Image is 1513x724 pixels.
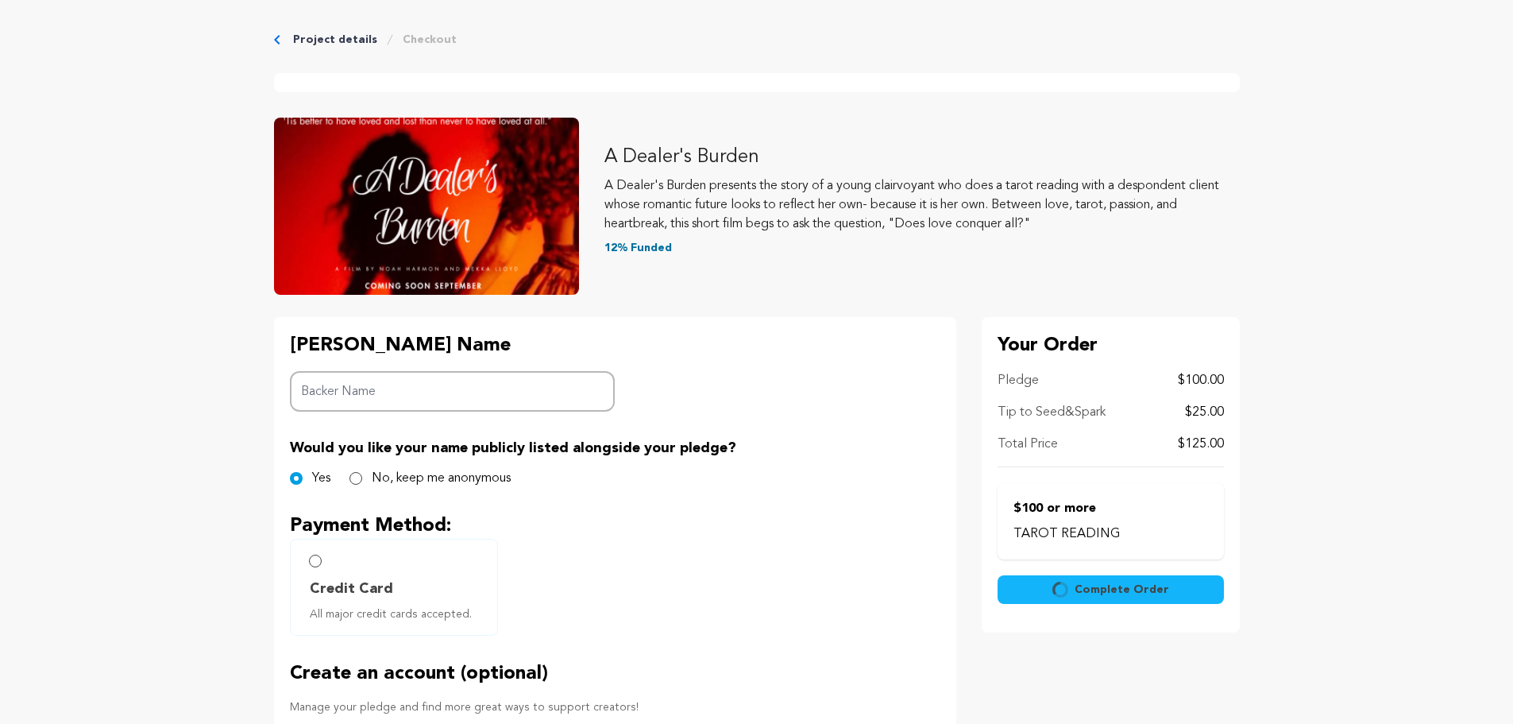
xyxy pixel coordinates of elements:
[1013,499,1208,518] p: $100 or more
[310,578,393,600] span: Credit Card
[998,333,1224,358] p: Your Order
[604,176,1240,234] p: A Dealer's Burden presents the story of a young clairvoyant who does a tarot reading with a despo...
[1013,525,1208,544] p: TAROT READING
[290,333,616,358] p: [PERSON_NAME] Name
[274,118,579,295] img: A Dealer's Burden image
[1178,435,1224,454] p: $125.00
[312,469,330,488] label: Yes
[290,661,940,687] p: Create an account (optional)
[1185,403,1224,422] p: $25.00
[293,32,377,48] a: Project details
[274,32,1240,48] div: Breadcrumb
[290,513,940,539] p: Payment Method:
[290,371,616,412] input: Backer Name
[1075,582,1169,598] span: Complete Order
[372,469,511,488] label: No, keep me anonymous
[290,437,940,459] p: Would you like your name publicly listed alongside your pledge?
[604,240,1240,256] p: 12% Funded
[290,699,940,715] p: Manage your pledge and find more great ways to support creators!
[998,575,1224,604] button: Complete Order
[310,606,484,622] span: All major credit cards accepted.
[1178,371,1224,390] p: $100.00
[998,371,1039,390] p: Pledge
[998,435,1058,454] p: Total Price
[403,32,457,48] a: Checkout
[998,403,1106,422] p: Tip to Seed&Spark
[604,145,1240,170] p: A Dealer's Burden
